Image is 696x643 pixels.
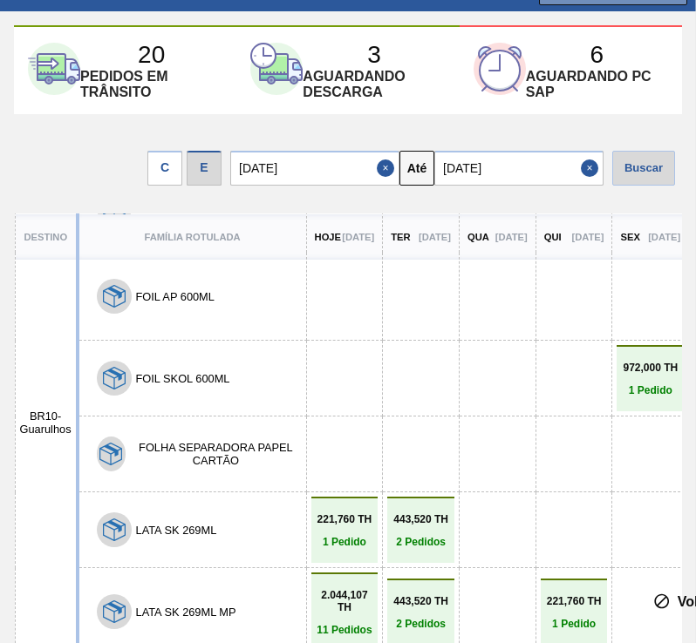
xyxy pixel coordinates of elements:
[138,41,165,69] p: 20
[434,151,604,186] input: dd/mm/yyyy
[648,232,680,242] p: [DATE]
[147,146,182,186] div: Visão data de Coleta
[316,589,374,636] a: 2.044,107 TH11 Pedidos
[545,618,604,630] p: 1 Pedido
[136,290,215,303] button: FOIL AP 600ML
[316,513,374,548] a: 221,760 TH1 Pedido
[99,443,122,465] img: 7hKVVNeldsGH5KwE07rPnOGsQy+SHCf9ftlnweef0E1el2YcIeEt5yaNqj+jPq4oMsVpG1vCxiwYEd4SvddTlxqBvEWZPhf52...
[581,151,604,186] button: Close
[147,151,182,186] div: C
[391,232,410,242] p: Ter
[136,524,217,537] button: LATA SK 269ML
[392,618,450,630] p: 2 Pedidos
[467,232,489,242] p: Qua
[571,232,604,242] p: [DATE]
[136,372,230,385] button: FOIL SKOL 600ML
[303,69,445,100] p: Aguardando descarga
[316,536,374,548] p: 1 Pedido
[526,69,668,100] p: Aguardando PC SAP
[316,624,374,636] p: 11 Pedidos
[392,595,450,630] a: 443,520 TH2 Pedidos
[78,213,307,260] th: Família Rotulada
[315,232,341,242] p: Hoje
[545,595,604,607] p: 221,760 TH
[103,367,126,389] img: 7hKVVNeldsGH5KwE07rPnOGsQy+SHCf9ftlnweef0E1el2YcIeEt5yaNqj+jPq4oMsVpG1vCxiwYEd4SvddTlxqBvEWZPhf52...
[103,600,126,623] img: 7hKVVNeldsGH5KwE07rPnOGsQy+SHCf9ftlnweef0E1el2YcIeEt5yaNqj+jPq4oMsVpG1vCxiwYEd4SvddTlxqBvEWZPhf52...
[15,213,78,260] th: Destino
[474,43,526,95] img: third-card-icon
[130,441,301,467] button: FOLHA SEPARADORA PAPEL CARTÃO
[392,513,450,525] p: 443,520 TH
[316,589,374,613] p: 2.044,107 TH
[367,41,381,69] p: 3
[103,518,126,541] img: 7hKVVNeldsGH5KwE07rPnOGsQy+SHCf9ftlnweef0E1el2YcIeEt5yaNqj+jPq4oMsVpG1vCxiwYEd4SvddTlxqBvEWZPhf52...
[545,595,604,630] a: 221,760 TH1 Pedido
[377,151,399,186] button: Close
[620,232,639,242] p: Sex
[392,513,450,548] a: 443,520 TH2 Pedidos
[621,362,679,396] a: 972,000 TH1 Pedido
[136,606,236,619] button: LATA SK 269ML MP
[621,384,679,396] p: 1 Pedido
[392,595,450,607] p: 443,520 TH
[419,232,451,242] p: [DATE]
[392,536,450,548] p: 2 Pedidos
[28,43,80,95] img: first-card-icon
[250,43,303,95] img: second-card-icon
[495,232,528,242] p: [DATE]
[230,151,399,186] input: dd/mm/yyyy
[187,151,222,186] div: E
[103,285,126,308] img: 7hKVVNeldsGH5KwE07rPnOGsQy+SHCf9ftlnweef0E1el2YcIeEt5yaNqj+jPq4oMsVpG1vCxiwYEd4SvddTlxqBvEWZPhf52...
[544,232,562,242] p: Qui
[590,41,604,69] p: 6
[187,146,222,186] div: Visão Data de Entrega
[316,513,374,525] p: 221,760 TH
[342,232,374,242] p: [DATE]
[399,151,434,186] button: Até
[621,362,679,374] p: 972,000 TH
[80,69,222,100] p: Pedidos em trânsito
[612,151,675,186] div: Buscar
